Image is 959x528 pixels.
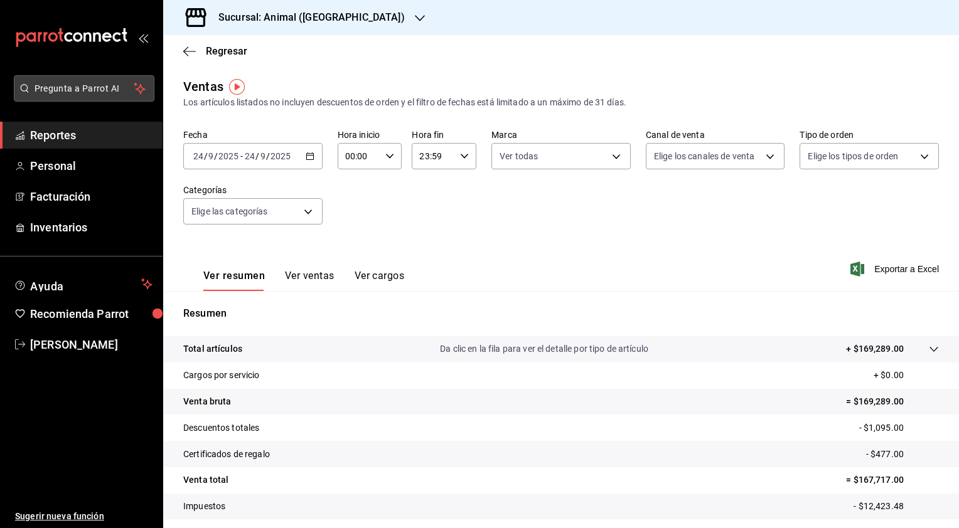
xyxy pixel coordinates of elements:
[183,448,270,461] p: Certificados de regalo
[244,151,255,161] input: --
[30,277,136,292] span: Ayuda
[500,150,538,162] span: Ver todas
[203,270,265,291] button: Ver resumen
[15,510,153,523] span: Sugerir nueva función
[218,151,239,161] input: ----
[206,45,247,57] span: Regresar
[183,369,260,382] p: Cargos por servicio
[30,157,153,174] span: Personal
[183,96,939,109] div: Los artículos listados no incluyen descuentos de orden y el filtro de fechas está limitado a un m...
[14,75,154,102] button: Pregunta a Parrot AI
[30,219,153,236] span: Inventarios
[183,342,242,356] p: Total artículos
[183,306,939,321] p: Resumen
[355,270,405,291] button: Ver cargos
[183,473,228,487] p: Venta total
[270,151,291,161] input: ----
[853,261,939,277] button: Exportar a Excel
[646,130,785,139] label: Canal de venta
[183,421,259,435] p: Descuentos totales
[240,151,243,161] span: -
[846,473,939,487] p: = $167,717.00
[866,448,939,461] p: - $477.00
[808,150,898,162] span: Elige los tipos de orden
[191,205,268,218] span: Elige las categorías
[654,150,754,162] span: Elige los canales de venta
[255,151,259,161] span: /
[30,336,153,353] span: [PERSON_NAME]
[229,79,245,95] img: Tooltip marker
[208,151,214,161] input: --
[30,305,153,322] span: Recomienda Parrot
[208,10,405,25] h3: Sucursal: Animal ([GEOGRAPHIC_DATA])
[854,500,939,513] p: - $12,423.48
[138,33,148,43] button: open_drawer_menu
[491,130,631,139] label: Marca
[846,395,939,408] p: = $169,289.00
[203,270,404,291] div: navigation tabs
[183,77,223,96] div: Ventas
[874,369,939,382] p: + $0.00
[440,342,648,356] p: Da clic en la fila para ver el detalle por tipo de artículo
[183,395,231,408] p: Venta bruta
[846,342,904,356] p: + $169,289.00
[204,151,208,161] span: /
[30,188,153,205] span: Facturación
[183,186,323,194] label: Categorías
[30,127,153,144] span: Reportes
[338,130,402,139] label: Hora inicio
[214,151,218,161] span: /
[285,270,335,291] button: Ver ventas
[800,130,939,139] label: Tipo de orden
[260,151,266,161] input: --
[35,82,134,95] span: Pregunta a Parrot AI
[183,45,247,57] button: Regresar
[183,130,323,139] label: Fecha
[412,130,476,139] label: Hora fin
[193,151,204,161] input: --
[183,500,225,513] p: Impuestos
[859,421,939,435] p: - $1,095.00
[266,151,270,161] span: /
[9,91,154,104] a: Pregunta a Parrot AI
